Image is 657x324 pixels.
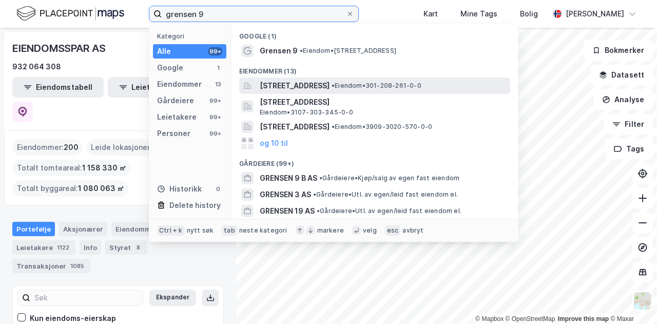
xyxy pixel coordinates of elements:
[55,242,71,253] div: 1122
[133,242,143,253] div: 8
[604,114,653,135] button: Filter
[313,190,316,198] span: •
[300,47,303,54] span: •
[208,129,222,138] div: 99+
[208,97,222,105] div: 99+
[105,240,147,255] div: Styret
[68,261,86,271] div: 1085
[12,259,90,273] div: Transaksjoner
[214,64,222,72] div: 1
[385,225,401,236] div: esc
[13,180,128,197] div: Totalt byggareal :
[157,45,171,58] div: Alle
[59,222,107,236] div: Aksjonærer
[566,8,624,20] div: [PERSON_NAME]
[78,182,124,195] span: 1 080 063 ㎡
[12,240,75,255] div: Leietakere
[214,80,222,88] div: 13
[13,160,130,176] div: Totalt tomteareal :
[260,45,298,57] span: Grensen 9
[363,226,377,235] div: velg
[332,123,432,131] span: Eiendom • 3909-3020-570-0-0
[157,94,194,107] div: Gårdeiere
[231,151,518,170] div: Gårdeiere (99+)
[260,137,288,149] button: og 10 til
[317,226,344,235] div: markere
[506,315,555,322] a: OpenStreetMap
[260,188,311,201] span: GRENSEN 3 AS
[169,199,221,212] div: Delete history
[260,96,506,108] span: [STREET_ADDRESS]
[239,226,287,235] div: neste kategori
[149,290,196,306] button: Ekspander
[157,62,183,74] div: Google
[80,240,101,255] div: Info
[162,6,346,22] input: Søk på adresse, matrikkel, gårdeiere, leietakere eller personer
[260,172,317,184] span: GRENSEN 9 B AS
[558,315,609,322] a: Improve this map
[317,207,461,215] span: Gårdeiere • Utl. av egen/leid fast eiendom el.
[157,78,202,90] div: Eiendommer
[222,225,237,236] div: tab
[13,139,83,156] div: Eiendommer :
[460,8,497,20] div: Mine Tags
[12,61,61,73] div: 932 064 308
[260,121,330,133] span: [STREET_ADDRESS]
[82,162,126,174] span: 1 158 330 ㎡
[157,111,197,123] div: Leietakere
[16,5,124,23] img: logo.f888ab2527a4732fd821a326f86c7f29.svg
[332,123,335,130] span: •
[475,315,504,322] a: Mapbox
[605,139,653,159] button: Tags
[157,127,190,140] div: Personer
[300,47,396,55] span: Eiendom • [STREET_ADDRESS]
[157,183,202,195] div: Historikk
[12,77,104,98] button: Eiendomstabell
[332,82,335,89] span: •
[12,222,55,236] div: Portefølje
[108,77,199,98] button: Leietakertabell
[260,108,353,117] span: Eiendom • 3107-303-345-0-0
[111,222,180,236] div: Eiendommer
[593,89,653,110] button: Analyse
[30,290,143,306] input: Søk
[319,174,322,182] span: •
[606,275,657,324] iframe: Chat Widget
[260,205,315,217] span: GRENSEN 19 AS
[157,32,226,40] div: Kategori
[208,47,222,55] div: 99+
[520,8,538,20] div: Bolig
[231,59,518,78] div: Eiendommer (13)
[64,141,79,154] span: 200
[590,65,653,85] button: Datasett
[319,174,459,182] span: Gårdeiere • Kjøp/salg av egen fast eiendom
[402,226,423,235] div: avbryt
[231,24,518,43] div: Google (1)
[214,185,222,193] div: 0
[157,225,185,236] div: Ctrl + k
[313,190,458,199] span: Gårdeiere • Utl. av egen/leid fast eiendom el.
[208,113,222,121] div: 99+
[187,226,214,235] div: nytt søk
[12,40,108,56] div: EIENDOMSSPAR AS
[584,40,653,61] button: Bokmerker
[332,82,421,90] span: Eiendom • 301-208-261-0-0
[423,8,438,20] div: Kart
[87,139,160,156] div: Leide lokasjoner :
[260,80,330,92] span: [STREET_ADDRESS]
[317,207,320,215] span: •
